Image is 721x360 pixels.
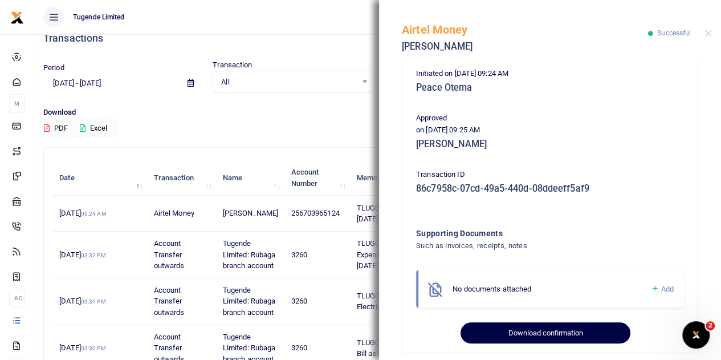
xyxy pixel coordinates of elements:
p: Transaction ID [416,169,684,181]
span: TLUG017138 HQ Expense [DATE] to [DATE] [357,204,441,224]
p: Download [43,107,712,119]
button: PDF [43,119,68,138]
button: Excel [70,119,117,138]
label: Transaction [213,59,252,71]
input: select period [43,74,178,93]
th: Date: activate to sort column descending [53,160,147,196]
span: TLUG017083 Rubaga Water Bill as of [DATE] [357,338,447,358]
h4: Supporting Documents [416,227,638,240]
p: Approved [416,112,684,124]
h4: Transactions [43,32,712,45]
label: Period [43,62,64,74]
img: logo-small [10,11,24,25]
li: M [9,94,25,113]
small: 03:31 PM [81,298,106,305]
small: 03:30 PM [81,345,106,351]
button: Close [704,30,712,37]
a: Add [650,282,674,296]
th: Transaction: activate to sort column ascending [147,160,216,196]
p: Initiated on [DATE] 09:24 AM [416,68,684,80]
span: 2 [706,321,715,330]
li: Ac [9,289,25,308]
span: 3260 [291,343,307,352]
span: TLUG017082 Rubaga Branch Electricity [DATE] [357,292,451,312]
small: 09:24 AM [81,211,107,217]
p: on [DATE] 09:25 AM [416,124,684,136]
h5: Peace Otema [416,82,684,94]
span: Tugende Limited: Rubaga branch account [223,239,276,270]
span: No documents attached [453,285,531,293]
h5: Airtel Money [402,23,648,37]
button: Download confirmation [461,322,630,344]
span: Tugende Limited: Rubaga branch account [223,286,276,317]
span: Successful [657,29,691,37]
span: 3260 [291,250,307,259]
span: 3260 [291,297,307,305]
span: Account Transfer outwards [154,286,185,317]
span: Add [661,285,674,293]
th: Account Number: activate to sort column ascending [284,160,350,196]
span: 256703965124 [291,209,339,217]
a: logo-small logo-large logo-large [10,13,24,21]
h5: 86c7958c-07cd-49a5-440d-08ddeeff5af9 [416,183,684,195]
h5: [PERSON_NAME] [402,41,648,52]
span: All [221,76,356,88]
span: [PERSON_NAME] [223,209,278,217]
span: [DATE] [59,209,106,217]
th: Name: activate to sort column ascending [217,160,285,196]
span: Airtel Money [154,209,194,217]
span: TLUG017081 Rubaga Branch Expenses Week Ending [DATE] [357,239,451,270]
iframe: Intercom live chat [682,321,710,349]
h4: Such as invoices, receipts, notes [416,240,638,252]
span: Tugende Limited [68,12,129,22]
th: Memo: activate to sort column ascending [351,160,458,196]
span: Account Transfer outwards [154,239,185,270]
span: [DATE] [59,297,105,305]
h5: [PERSON_NAME] [416,139,684,150]
small: 03:32 PM [81,252,106,258]
span: [DATE] [59,250,105,259]
span: [DATE] [59,343,105,352]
